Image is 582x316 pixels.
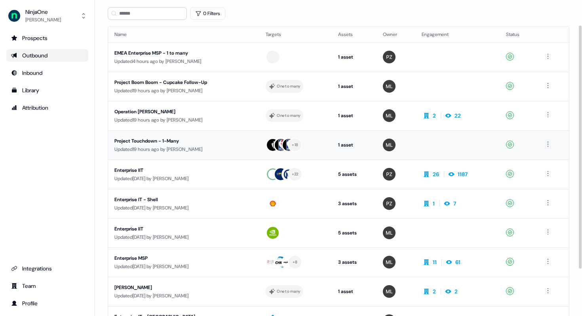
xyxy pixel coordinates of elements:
[383,80,396,93] img: Megan
[453,200,456,207] div: 7
[11,51,84,59] div: Outbound
[114,108,253,116] div: Operation [PERSON_NAME]
[114,57,253,65] div: Updated 4 hours ago by [PERSON_NAME]
[114,254,253,262] div: Enterprise MSP
[415,27,500,42] th: Engagement
[455,258,460,266] div: 61
[6,297,88,310] a: Go to profile
[11,104,84,112] div: Attribution
[6,262,88,275] a: Go to integrations
[377,27,415,42] th: Owner
[338,141,371,149] div: 1 asset
[500,27,537,42] th: Status
[383,168,396,181] img: Petra
[6,84,88,97] a: Go to templates
[25,16,61,24] div: [PERSON_NAME]
[11,34,84,42] div: Prospects
[114,78,253,86] div: Project Boom Boom - Cupcake Follow-Up
[114,196,253,204] div: Enterprise IT - Shell
[293,259,298,266] div: + 8
[6,280,88,292] a: Go to team
[338,53,371,61] div: 1 asset
[114,137,253,145] div: Project Touchdown - 1-Many
[332,27,377,42] th: Assets
[277,288,300,295] div: One to many
[11,69,84,77] div: Inbound
[114,175,253,183] div: Updated [DATE] by [PERSON_NAME]
[338,258,371,266] div: 3 assets
[338,170,371,178] div: 5 assets
[338,200,371,207] div: 3 assets
[292,141,298,148] div: + 18
[114,263,253,270] div: Updated [DATE] by [PERSON_NAME]
[383,109,396,122] img: Megan
[25,8,61,16] div: NinjaOne
[433,112,436,120] div: 2
[338,112,371,120] div: 1 asset
[114,116,253,124] div: Updated 19 hours ago by [PERSON_NAME]
[292,171,299,178] div: + 22
[458,170,468,178] div: 1187
[114,292,253,300] div: Updated [DATE] by [PERSON_NAME]
[383,51,396,63] img: Petra
[114,284,253,291] div: [PERSON_NAME]
[114,166,253,174] div: Enterprise IIT
[11,299,84,307] div: Profile
[455,287,458,295] div: 2
[190,7,225,20] button: 0 Filters
[383,285,396,298] img: Megan
[11,265,84,272] div: Integrations
[338,229,371,237] div: 5 assets
[11,86,84,94] div: Library
[6,67,88,79] a: Go to Inbound
[114,49,253,57] div: EMEA Enterprise MSP - 1 to many
[114,225,253,233] div: Enterprise IIT
[383,227,396,239] img: Megan
[259,27,331,42] th: Targets
[338,82,371,90] div: 1 asset
[433,200,435,207] div: 1
[433,170,439,178] div: 26
[6,49,88,62] a: Go to outbound experience
[277,83,300,90] div: One to many
[383,197,396,210] img: Petra
[6,6,88,25] button: NinjaOne[PERSON_NAME]
[433,287,436,295] div: 2
[455,112,461,120] div: 22
[6,32,88,44] a: Go to prospects
[114,145,253,153] div: Updated 19 hours ago by [PERSON_NAME]
[383,139,396,151] img: Megan
[114,87,253,95] div: Updated 19 hours ago by [PERSON_NAME]
[338,287,371,295] div: 1 asset
[114,233,253,241] div: Updated [DATE] by [PERSON_NAME]
[383,256,396,268] img: Megan
[108,27,259,42] th: Name
[277,112,300,119] div: One to many
[114,204,253,212] div: Updated [DATE] by [PERSON_NAME]
[433,258,437,266] div: 11
[6,101,88,114] a: Go to attribution
[11,282,84,290] div: Team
